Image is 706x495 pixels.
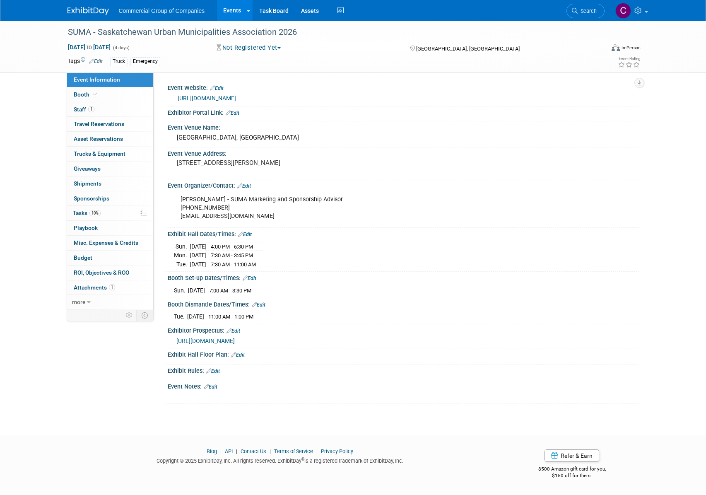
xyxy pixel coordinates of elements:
pre: [STREET_ADDRESS][PERSON_NAME] [177,159,355,167]
div: Truck [110,57,128,66]
sup: ® [301,457,304,461]
span: to [85,44,93,51]
span: Asset Reservations [74,135,123,142]
span: 7:30 AM - 11:00 AM [211,261,256,268]
a: Privacy Policy [321,448,353,454]
span: more [72,299,85,305]
div: Event Website: [168,82,639,92]
a: Playbook [67,221,153,235]
span: Giveaways [74,165,101,172]
span: Search [578,8,597,14]
a: Sponsorships [67,191,153,206]
td: Tue. [174,260,190,268]
a: Edit [226,328,240,334]
a: Event Information [67,72,153,87]
td: Tags [67,57,103,66]
a: Tasks10% [67,206,153,220]
a: Edit [226,110,239,116]
div: Exhibitor Portal Link: [168,106,639,117]
td: Sun. [174,286,188,295]
span: Trucks & Equipment [74,150,125,157]
img: Format-Inperson.png [612,44,620,51]
div: Event Format [556,43,641,56]
a: Attachments1 [67,280,153,295]
div: Booth Dismantle Dates/Times: [168,298,639,309]
a: Travel Reservations [67,117,153,131]
td: [DATE] [190,242,207,251]
span: 7:00 AM - 3:30 PM [209,287,251,294]
span: | [218,448,224,454]
div: In-Person [621,45,641,51]
div: [PERSON_NAME] - SUMA Marketing and Sponsorship Advisor [PHONE_NUMBER] [EMAIL_ADDRESS][DOMAIN_NAME] [175,191,548,225]
a: Edit [210,85,224,91]
a: Edit [231,352,245,358]
a: Budget [67,251,153,265]
a: more [67,295,153,309]
div: $150 off for them. [505,472,639,479]
span: Misc. Expenses & Credits [74,239,138,246]
td: Sun. [174,242,190,251]
span: 10% [89,210,101,216]
td: Toggle Event Tabs [136,310,153,321]
a: Edit [204,384,217,390]
span: | [234,448,239,454]
span: | [267,448,273,454]
div: SUMA - Saskatchewan Urban Municipalities Association 2026 [65,25,592,40]
a: Terms of Service [274,448,313,454]
div: $500 Amazon gift card for you, [505,460,639,479]
a: Shipments [67,176,153,191]
div: Copyright © 2025 ExhibitDay, Inc. All rights reserved. ExhibitDay is a registered trademark of Ex... [67,455,493,465]
a: Refer & Earn [545,449,599,462]
span: 7:30 AM - 3:45 PM [211,252,253,258]
div: Exhibit Hall Floor Plan: [168,348,639,359]
a: Edit [243,275,256,281]
span: Event Information [74,76,120,83]
div: Event Venue Address: [168,147,639,158]
img: ExhibitDay [67,7,109,15]
span: Playbook [74,225,98,231]
div: Booth Set-up Dates/Times: [168,272,639,283]
div: Exhibitor Prospectus: [168,324,639,335]
a: Blog [207,448,217,454]
a: Edit [206,368,220,374]
span: | [314,448,320,454]
div: Exhibit Hall Dates/Times: [168,228,639,239]
a: Contact Us [241,448,266,454]
a: Edit [238,232,252,237]
span: Staff [74,106,94,113]
span: 1 [88,106,94,112]
div: Emergency [130,57,160,66]
div: Exhibit Rules: [168,365,639,375]
td: [DATE] [187,312,204,321]
span: Sponsorships [74,195,109,202]
td: [DATE] [190,251,207,260]
img: Cole Mattern [615,3,631,19]
div: Event Organizer/Contact: [168,179,639,190]
span: [DATE] [DATE] [67,43,111,51]
a: [URL][DOMAIN_NAME] [176,338,235,344]
a: ROI, Objectives & ROO [67,266,153,280]
td: [DATE] [188,286,205,295]
div: [GEOGRAPHIC_DATA], [GEOGRAPHIC_DATA] [174,131,633,144]
a: [URL][DOMAIN_NAME] [178,95,236,101]
a: Asset Reservations [67,132,153,146]
span: [GEOGRAPHIC_DATA], [GEOGRAPHIC_DATA] [416,46,520,52]
a: Edit [89,58,103,64]
td: Mon. [174,251,190,260]
a: Search [566,4,605,18]
span: Booth [74,91,99,98]
span: Tasks [73,210,101,216]
div: Event Notes: [168,380,639,391]
a: Edit [237,183,251,189]
span: 11:00 AM - 1:00 PM [208,314,253,320]
a: Trucks & Equipment [67,147,153,161]
a: Misc. Expenses & Credits [67,236,153,250]
span: 1 [109,284,115,290]
span: Attachments [74,284,115,291]
td: [DATE] [190,260,207,268]
span: ROI, Objectives & ROO [74,269,129,276]
span: (4 days) [112,45,130,51]
a: API [225,448,233,454]
div: Event Rating [618,57,640,61]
